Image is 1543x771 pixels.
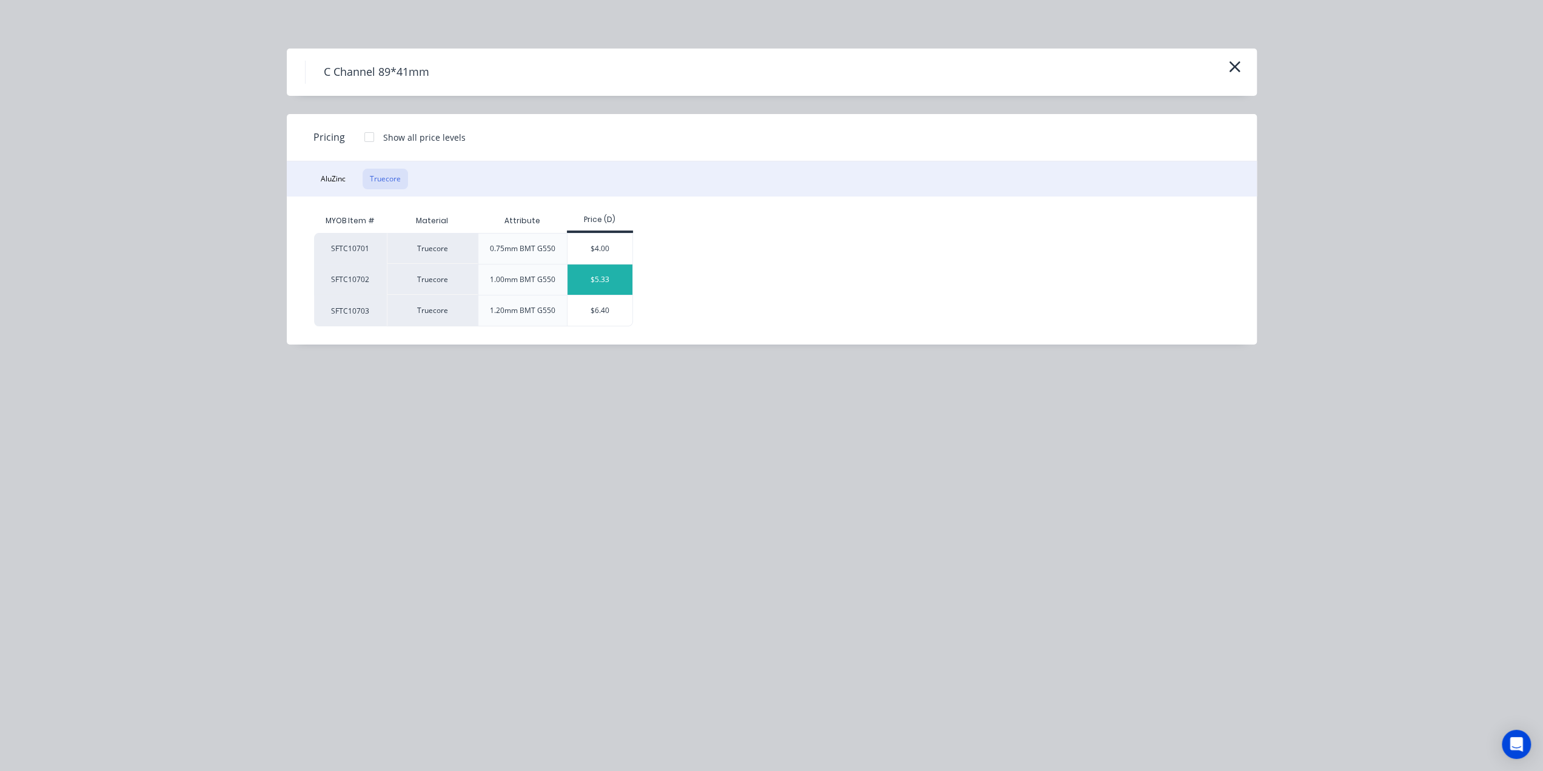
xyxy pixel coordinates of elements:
div: 1.20mm BMT G550 [490,305,555,316]
div: Truecore [387,295,478,326]
div: Material [387,209,478,233]
div: MYOB Item # [314,209,387,233]
span: Pricing [313,130,345,144]
div: Open Intercom Messenger [1502,730,1531,759]
h4: C Channel 89*41mm [305,61,447,84]
div: Attribute [495,206,550,236]
div: $5.33 [567,264,632,295]
button: AluZinc [313,169,353,189]
div: 0.75mm BMT G550 [490,243,555,254]
div: Show all price levels [383,131,466,144]
div: 1.00mm BMT G550 [490,274,555,285]
div: Truecore [387,233,478,264]
div: SFTC10702 [314,264,387,295]
div: SFTC10703 [314,295,387,326]
div: $6.40 [567,295,632,326]
div: Price (D) [567,214,633,225]
div: SFTC10701 [314,233,387,264]
div: Truecore [387,264,478,295]
button: Truecore [363,169,408,189]
div: $4.00 [567,234,632,264]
